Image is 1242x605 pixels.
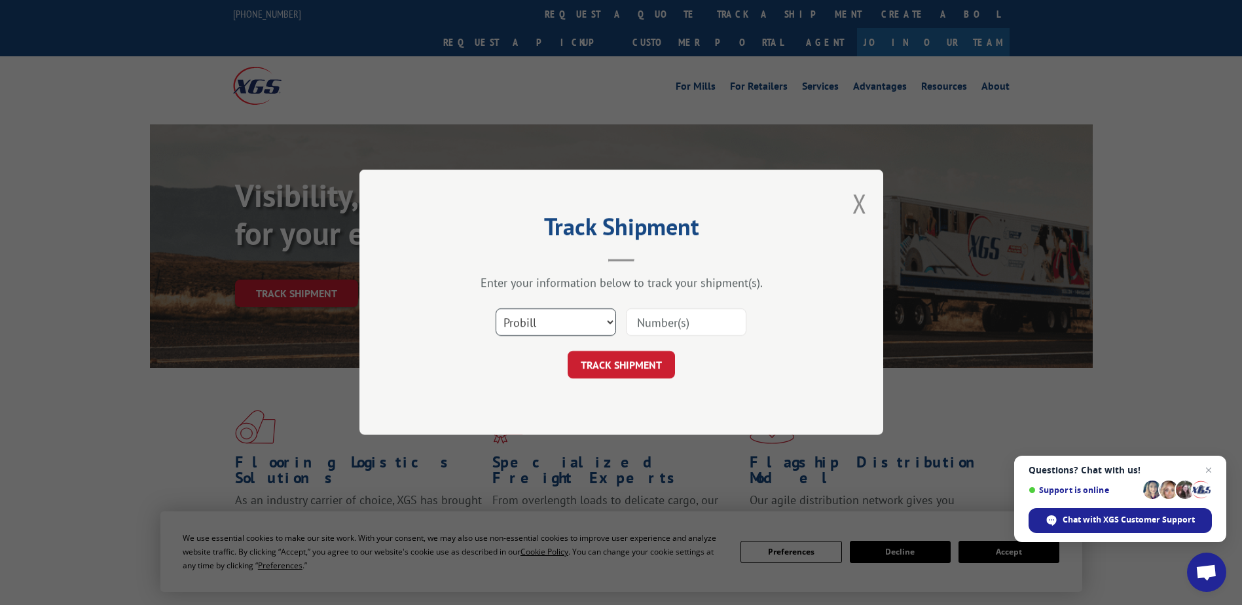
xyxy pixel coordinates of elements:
[626,309,746,337] input: Number(s)
[852,186,867,221] button: Close modal
[568,352,675,379] button: TRACK SHIPMENT
[1029,508,1212,533] div: Chat with XGS Customer Support
[1029,465,1212,475] span: Questions? Chat with us!
[1063,514,1195,526] span: Chat with XGS Customer Support
[1029,485,1139,495] span: Support is online
[1187,553,1226,592] div: Open chat
[425,276,818,291] div: Enter your information below to track your shipment(s).
[425,217,818,242] h2: Track Shipment
[1201,462,1216,478] span: Close chat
